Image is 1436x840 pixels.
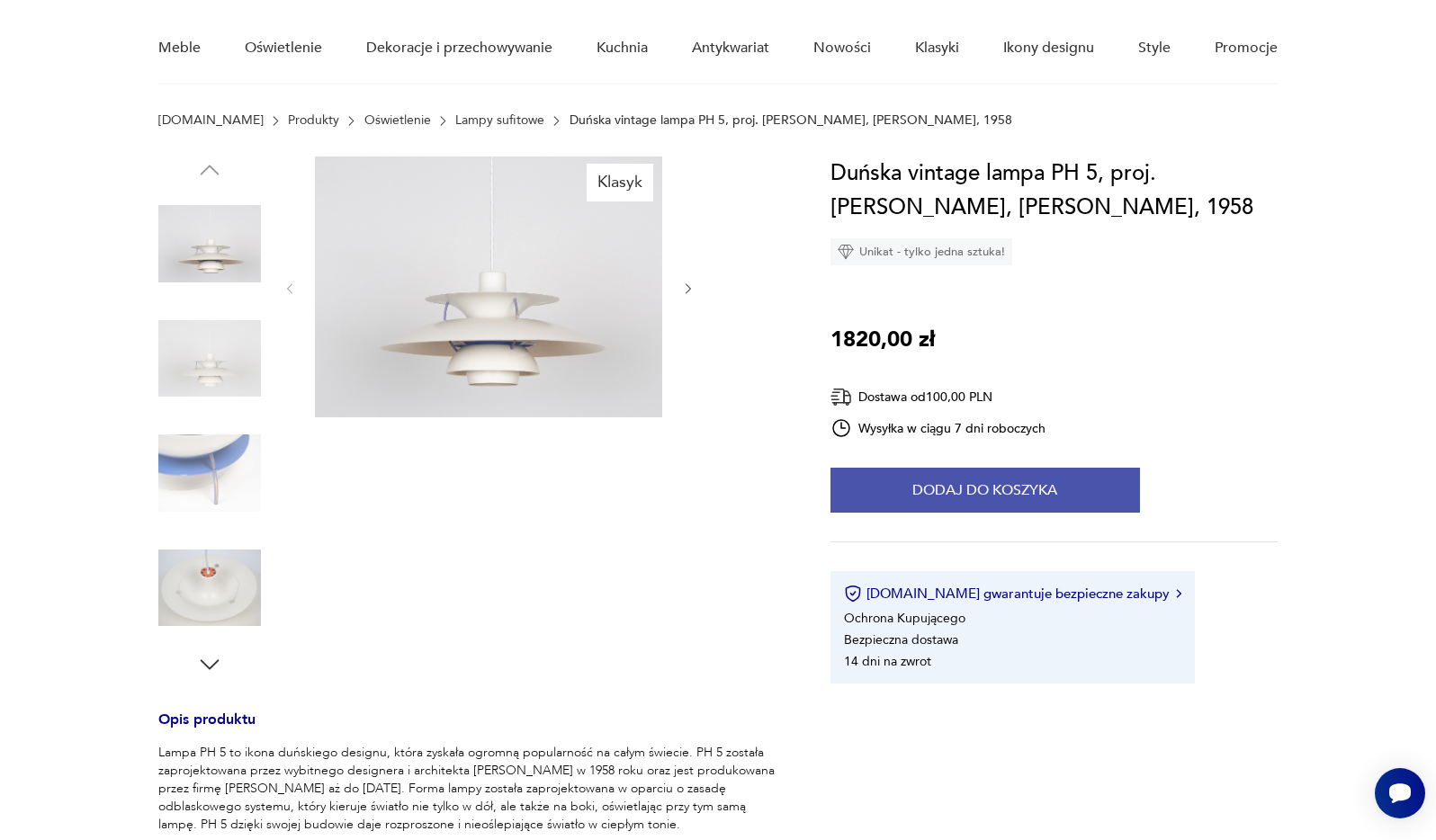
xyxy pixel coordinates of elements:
li: 14 dni na zwrot [844,653,931,670]
a: Meble [158,13,201,83]
a: Produkty [288,113,339,128]
a: Promocje [1215,13,1278,83]
img: Zdjęcie produktu Duńska vintage lampa PH 5, proj. Poul Henningsen, Louis Poulsen, 1958 [158,192,261,295]
a: Lampy sufitowe [455,113,544,128]
img: Zdjęcie produktu Duńska vintage lampa PH 5, proj. Poul Henningsen, Louis Poulsen, 1958 [158,422,261,524]
a: Oświetlenie [245,13,322,83]
a: Dekoracje i przechowywanie [366,13,552,83]
p: 1820,00 zł [830,323,935,357]
img: Zdjęcie produktu Duńska vintage lampa PH 5, proj. Poul Henningsen, Louis Poulsen, 1958 [315,156,662,417]
a: Klasyki [915,13,959,83]
p: Duńska vintage lampa PH 5, proj. [PERSON_NAME], [PERSON_NAME], 1958 [570,113,1012,128]
img: Ikona dostawy [830,386,852,408]
a: Antykwariat [692,13,769,83]
h3: Opis produktu [158,714,787,744]
a: [DOMAIN_NAME] [158,113,264,128]
li: Bezpieczna dostawa [844,631,958,648]
h1: Duńska vintage lampa PH 5, proj. [PERSON_NAME], [PERSON_NAME], 1958 [830,156,1279,225]
a: Kuchnia [597,13,648,83]
iframe: Smartsupp widget button [1375,768,1425,818]
img: Ikona certyfikatu [844,585,862,603]
div: Unikat - tylko jedna sztuka! [830,238,1012,265]
img: Ikona strzałki w prawo [1176,589,1181,598]
img: Zdjęcie produktu Duńska vintage lampa PH 5, proj. Poul Henningsen, Louis Poulsen, 1958 [158,308,261,410]
a: Ikony designu [1003,13,1094,83]
li: Ochrona Kupującego [844,610,965,627]
p: Lampa PH 5 to ikona duńskiego designu, która zyskała ogromną popularność na całym świecie. PH 5 z... [158,744,787,834]
div: Klasyk [587,164,653,201]
a: Style [1138,13,1171,83]
div: Dostawa od 100,00 PLN [830,386,1046,408]
button: [DOMAIN_NAME] gwarantuje bezpieczne zakupy [844,585,1181,603]
a: Nowości [813,13,871,83]
img: Zdjęcie produktu Duńska vintage lampa PH 5, proj. Poul Henningsen, Louis Poulsen, 1958 [158,537,261,639]
img: Ikona diamentu [838,244,854,260]
a: Oświetlenie [364,113,431,128]
button: Dodaj do koszyka [830,468,1140,513]
div: Wysyłka w ciągu 7 dni roboczych [830,417,1046,439]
